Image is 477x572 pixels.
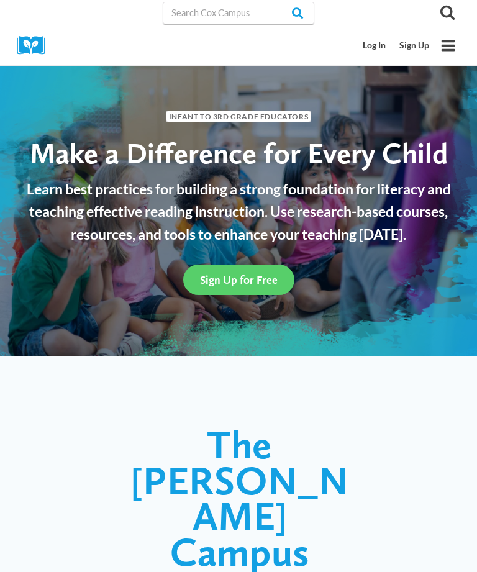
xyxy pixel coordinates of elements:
a: Sign Up [393,34,436,57]
button: Open menu [436,34,460,58]
nav: Secondary Mobile Navigation [357,34,436,57]
a: Sign Up for Free [183,265,294,295]
input: Search Cox Campus [163,2,314,24]
p: Learn best practices for building a strong foundation for literacy and teaching effective reading... [12,178,465,246]
span: Infant to 3rd Grade Educators [166,111,311,122]
span: Make a Difference for Every Child [30,135,448,171]
span: Sign Up for Free [200,273,278,286]
img: Cox Campus [17,36,54,55]
a: Log In [357,34,393,57]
